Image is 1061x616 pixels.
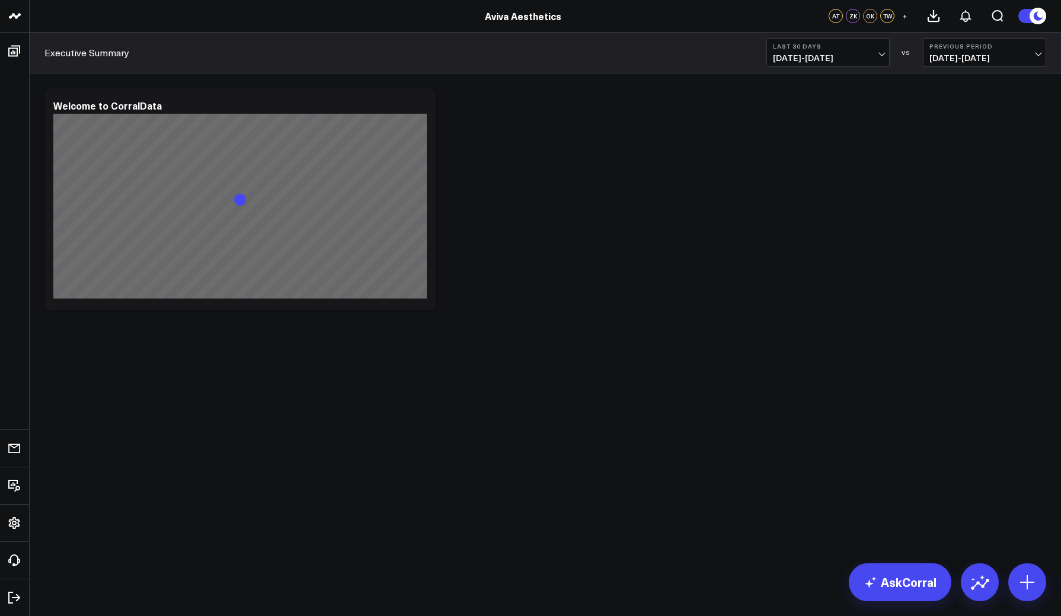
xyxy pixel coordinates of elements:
a: Aviva Aesthetics [485,9,561,23]
b: Last 30 Days [773,43,883,50]
button: + [897,9,912,23]
button: Last 30 Days[DATE]-[DATE] [766,38,890,67]
div: OK [863,9,877,23]
div: TW [880,9,894,23]
button: Previous Period[DATE]-[DATE] [923,38,1046,67]
div: Welcome to CorralData [53,99,162,112]
a: AskCorral [849,563,951,601]
div: ZK [846,9,860,23]
a: Executive Summary [44,46,129,59]
b: Previous Period [929,43,1040,50]
span: [DATE] - [DATE] [929,53,1040,63]
span: [DATE] - [DATE] [773,53,883,63]
div: AT [829,9,843,23]
span: + [902,12,907,20]
div: VS [896,49,917,56]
